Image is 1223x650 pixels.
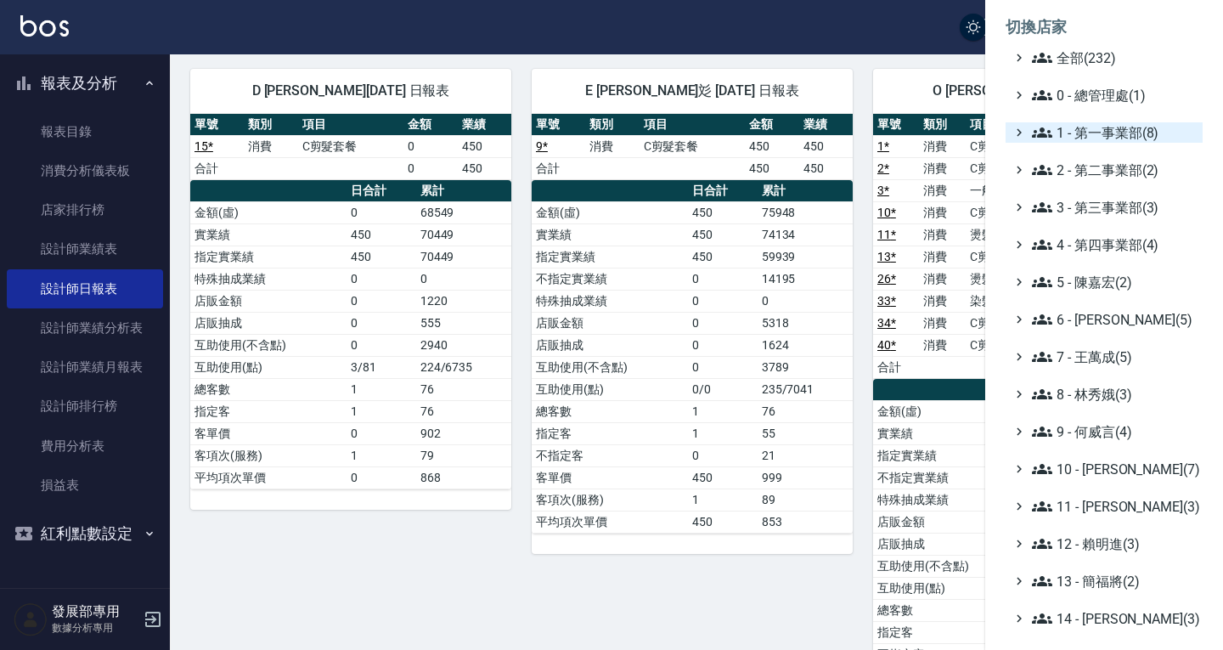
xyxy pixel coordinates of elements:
span: 9 - 何威言(4) [1032,421,1196,442]
span: 8 - 林秀娥(3) [1032,384,1196,404]
span: 7 - 王萬成(5) [1032,347,1196,367]
span: 12 - 賴明進(3) [1032,534,1196,554]
span: 3 - 第三事業部(3) [1032,197,1196,218]
li: 切換店家 [1006,7,1203,48]
span: 4 - 第四事業部(4) [1032,235,1196,255]
span: 14 - [PERSON_NAME](3) [1032,608,1196,629]
span: 0 - 總管理處(1) [1032,85,1196,105]
span: 10 - [PERSON_NAME](7) [1032,459,1196,479]
span: 5 - 陳嘉宏(2) [1032,272,1196,292]
span: 6 - [PERSON_NAME](5) [1032,309,1196,330]
span: 2 - 第二事業部(2) [1032,160,1196,180]
span: 全部(232) [1032,48,1196,68]
span: 13 - 簡福將(2) [1032,571,1196,591]
span: 11 - [PERSON_NAME](3) [1032,496,1196,517]
span: 1 - 第一事業部(8) [1032,122,1196,143]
